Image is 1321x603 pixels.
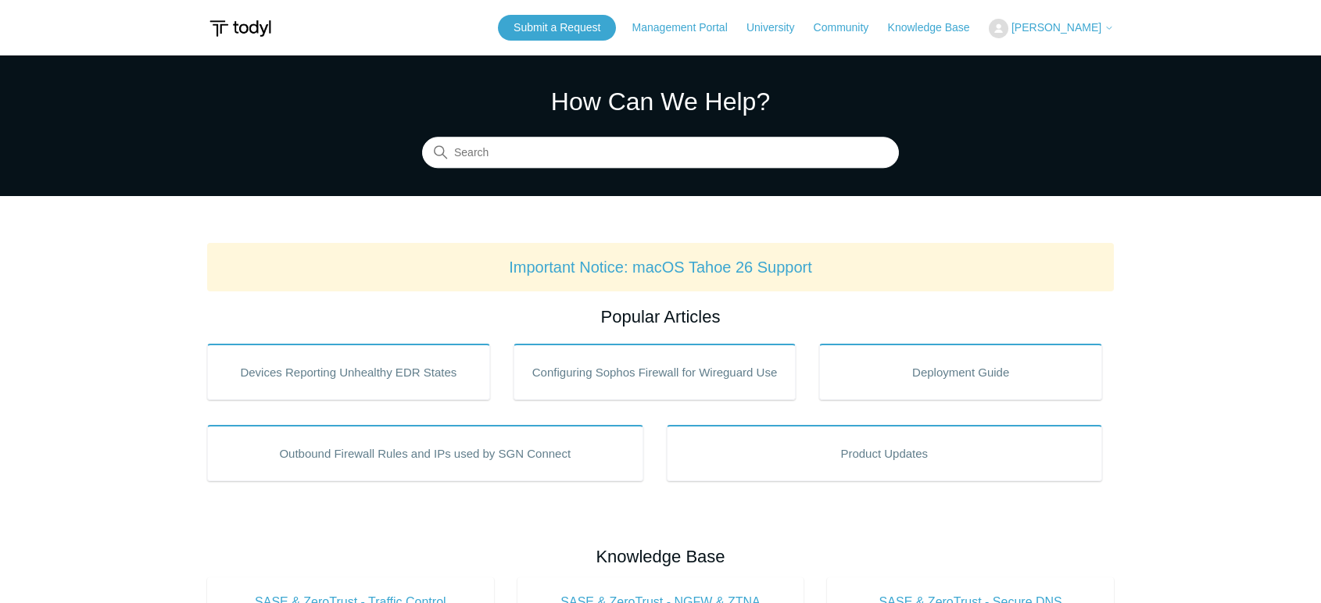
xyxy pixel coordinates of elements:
[509,259,812,276] a: Important Notice: macOS Tahoe 26 Support
[989,19,1114,38] button: [PERSON_NAME]
[207,544,1114,569] h2: Knowledge Base
[819,344,1102,400] a: Deployment Guide
[888,20,986,36] a: Knowledge Base
[814,20,885,36] a: Community
[207,344,490,400] a: Devices Reporting Unhealthy EDR States
[632,20,743,36] a: Management Portal
[1011,21,1101,34] span: [PERSON_NAME]
[207,14,274,43] img: Todyl Support Center Help Center home page
[207,304,1114,330] h2: Popular Articles
[422,137,899,169] input: Search
[746,20,810,36] a: University
[422,83,899,120] h1: How Can We Help?
[514,344,797,400] a: Configuring Sophos Firewall for Wireguard Use
[207,425,643,481] a: Outbound Firewall Rules and IPs used by SGN Connect
[498,15,616,41] a: Submit a Request
[667,425,1103,481] a: Product Updates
